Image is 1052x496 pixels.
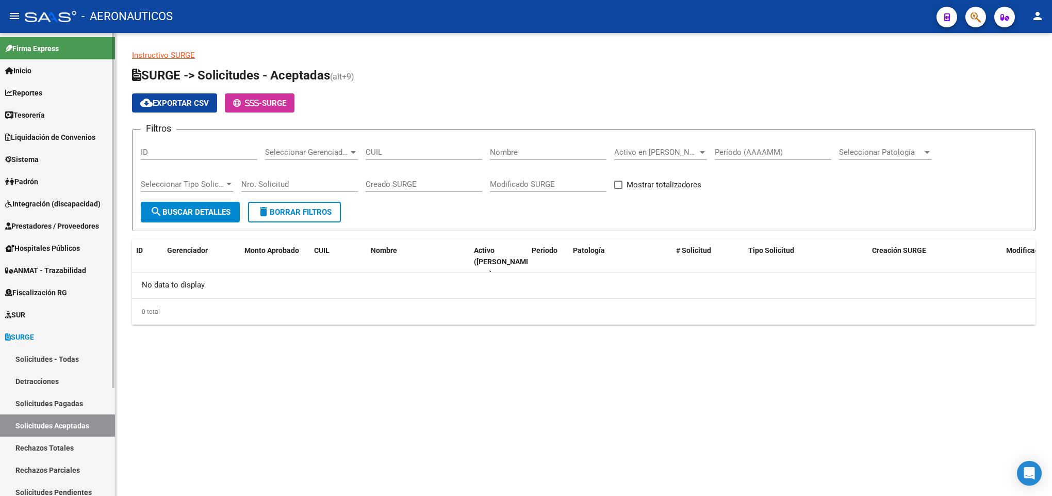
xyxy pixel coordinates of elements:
span: Padrón [5,176,38,187]
span: SURGE [5,331,34,343]
a: Instructivo SURGE [132,51,195,60]
span: SURGE [262,99,286,108]
span: Seleccionar Gerenciador [265,148,349,157]
span: Liquidación de Convenios [5,132,95,143]
mat-icon: person [1031,10,1044,22]
datatable-header-cell: Gerenciador [163,239,240,285]
span: Creación SURGE [872,246,926,254]
mat-icon: delete [257,205,270,218]
span: Reportes [5,87,42,99]
span: Tesorería [5,109,45,121]
datatable-header-cell: CUIL [310,239,367,285]
span: (alt+9) [330,72,354,82]
datatable-header-cell: Creación SURGE [868,239,1002,285]
datatable-header-cell: Patología [569,239,672,285]
span: Buscar Detalles [150,207,231,217]
mat-icon: cloud_download [140,97,153,109]
span: Hospitales Públicos [5,243,80,254]
datatable-header-cell: Monto Aprobado [240,239,310,285]
span: ANMAT - Trazabilidad [5,265,86,276]
button: Buscar Detalles [141,202,240,222]
mat-icon: menu [8,10,21,22]
span: ID [136,246,143,254]
span: Borrar Filtros [257,207,332,217]
mat-icon: search [150,205,162,218]
span: Firma Express [5,43,59,54]
div: 0 total [132,299,1035,325]
span: Inicio [5,65,31,76]
span: Seleccionar Patología [839,148,923,157]
span: Periodo [532,246,557,254]
span: Seleccionar Tipo Solicitud [141,180,224,189]
datatable-header-cell: Periodo [528,239,569,285]
span: - [233,99,262,108]
datatable-header-cell: ID [132,239,163,285]
span: Exportar CSV [140,99,209,108]
button: -SURGE [225,93,294,113]
span: Nombre [371,246,397,254]
span: Sistema [5,154,39,165]
span: Gerenciador [167,246,208,254]
span: Mostrar totalizadores [627,179,701,191]
datatable-header-cell: # Solicitud [672,239,744,285]
span: Activo ([PERSON_NAME] saas) [474,246,532,278]
datatable-header-cell: Tipo Solicitud [744,239,868,285]
span: Integración (discapacidad) [5,198,101,210]
span: # Solicitud [676,246,711,254]
span: Prestadores / Proveedores [5,220,99,232]
h3: Filtros [141,121,176,136]
span: CUIL [314,246,330,254]
button: Exportar CSV [132,93,217,113]
datatable-header-cell: Activo (Padrón saas) [470,239,528,285]
span: Patología [573,246,605,254]
span: Tipo Solicitud [748,246,794,254]
span: Activo en [PERSON_NAME] (saas) [614,148,698,157]
span: Monto Aprobado [244,246,299,254]
div: Open Intercom Messenger [1017,461,1042,486]
span: - AERONAUTICOS [81,5,173,28]
span: SURGE -> Solicitudes - Aceptadas [132,68,330,83]
button: Borrar Filtros [248,202,341,222]
span: SUR [5,309,25,321]
datatable-header-cell: Nombre [367,239,470,285]
span: Fiscalización RG [5,287,67,298]
div: No data to display [132,273,1035,298]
